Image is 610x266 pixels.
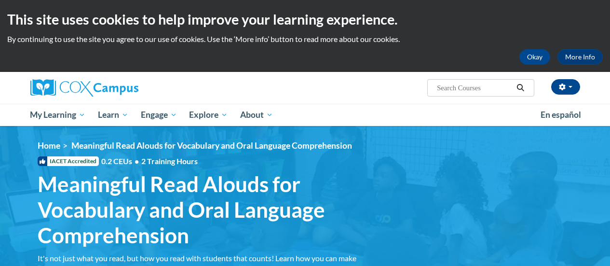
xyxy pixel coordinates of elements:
[234,104,279,126] a: About
[135,104,183,126] a: Engage
[141,109,177,121] span: Engage
[436,82,513,94] input: Search Courses
[30,79,138,97] img: Cox Campus
[71,140,352,151] span: Meaningful Read Alouds for Vocabulary and Oral Language Comprehension
[541,110,581,120] span: En español
[24,104,92,126] a: My Learning
[30,109,85,121] span: My Learning
[504,204,523,224] iframe: Close message
[101,156,198,167] span: 0.2 CEUs
[7,10,603,29] h2: This site uses cookies to help improve your learning experience.
[551,79,580,95] button: Account Settings
[38,140,60,151] a: Home
[135,156,139,166] span: •
[183,104,234,126] a: Explore
[7,34,603,44] p: By continuing to use the site you agree to our use of cookies. Use the ‘More info’ button to read...
[98,109,128,121] span: Learn
[189,109,228,121] span: Explore
[30,79,204,97] a: Cox Campus
[141,156,198,166] span: 2 Training Hours
[23,104,587,126] div: Main menu
[240,109,273,121] span: About
[92,104,135,126] a: Learn
[519,49,550,65] button: Okay
[513,82,528,94] button: Search
[557,49,603,65] a: More Info
[571,227,602,258] iframe: Button to launch messaging window
[534,105,587,125] a: En español
[38,171,370,248] span: Meaningful Read Alouds for Vocabulary and Oral Language Comprehension
[38,156,99,166] span: IACET Accredited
